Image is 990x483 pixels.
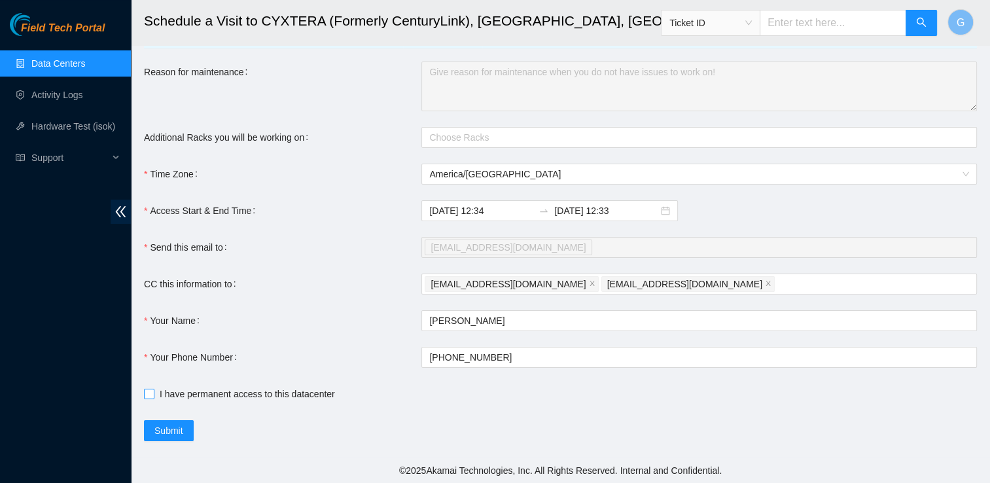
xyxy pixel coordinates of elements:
[154,423,183,438] span: Submit
[431,277,586,291] span: [EMAIL_ADDRESS][DOMAIN_NAME]
[144,347,242,368] label: Your Phone Number
[21,22,105,35] span: Field Tech Portal
[916,17,927,29] span: search
[144,200,260,221] label: Access Start & End Time
[154,387,340,401] span: I have permanent access to this datacenter
[595,240,597,255] input: Send this email to
[421,347,977,368] input: Your Phone Number
[765,280,771,288] span: close
[760,10,906,36] input: Enter text here...
[425,240,592,255] span: jlopez@akamai.com
[16,153,25,162] span: read
[429,164,969,184] span: America/Chicago
[429,204,533,218] input: Access Start & End Time
[144,62,253,82] label: Reason for maintenance
[421,62,977,111] textarea: Reason for maintenance
[947,9,974,35] button: G
[10,13,66,36] img: Akamai Technologies
[111,200,131,224] span: double-left
[554,204,658,218] input: End date
[777,276,780,292] input: CC this information to
[539,206,549,216] span: to
[601,276,775,292] span: nie-ord@akamai.com
[31,121,115,132] a: Hardware Test (isok)
[31,145,109,171] span: Support
[144,127,313,148] label: Additional Racks you will be working on
[669,13,752,33] span: Ticket ID
[10,24,105,41] a: Akamai TechnologiesField Tech Portal
[539,206,549,216] span: swap-right
[144,310,205,331] label: Your Name
[31,90,83,100] a: Activity Logs
[421,310,977,331] input: Your Name
[957,14,964,31] span: G
[906,10,937,36] button: search
[425,276,598,292] span: garrettwfitzgerald12@gmail.com
[31,58,85,69] a: Data Centers
[144,164,203,185] label: Time Zone
[607,277,762,291] span: [EMAIL_ADDRESS][DOMAIN_NAME]
[431,240,586,255] span: [EMAIL_ADDRESS][DOMAIN_NAME]
[144,420,194,441] button: Submit
[144,274,241,295] label: CC this information to
[589,280,595,288] span: close
[144,237,232,258] label: Send this email to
